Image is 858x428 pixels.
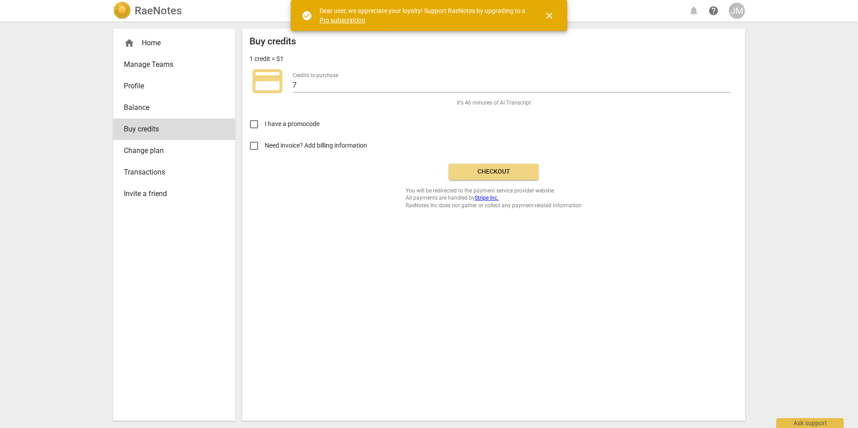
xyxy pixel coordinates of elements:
[320,17,365,24] a: Pro subscription
[124,38,135,48] span: home
[113,140,235,162] a: Change plan
[124,59,217,70] span: Manage Teams
[776,418,844,428] div: Ask support
[113,32,235,54] div: Home
[113,183,235,205] a: Invite a friend
[538,5,560,26] button: Close
[124,188,217,199] span: Invite a friend
[544,10,555,21] span: close
[265,119,320,129] span: I have a promocode
[250,36,296,47] h2: Buy credits
[113,2,131,20] img: Logo
[320,6,528,25] div: Dear user, we appreciate your loyalty! Support RaeNotes by upgrading to a
[113,118,235,140] a: Buy credits
[449,164,538,180] button: Checkout
[124,124,217,135] span: Buy credits
[475,195,499,201] a: Stripe Inc.
[113,162,235,183] a: Transactions
[250,54,284,64] p: 1 credit = $1
[113,2,182,20] a: LogoRaeNotes
[124,81,217,92] span: Profile
[293,73,338,78] label: Credits to purchase
[135,4,182,17] h2: RaeNotes
[124,145,217,156] span: Change plan
[124,102,217,113] span: Balance
[113,54,235,75] a: Manage Teams
[113,97,235,118] a: Balance
[265,141,368,150] span: Need invoice? Add billing information
[729,3,745,19] button: JM
[705,3,722,19] a: Help
[708,5,719,16] span: help
[457,99,531,107] span: It's 46 minutes of AI Transcript
[302,10,312,21] span: check_circle
[124,38,217,48] div: Home
[456,167,531,176] span: Checkout
[113,75,235,97] a: Profile
[124,167,217,178] span: Transactions
[250,63,285,99] span: credit_card
[406,187,582,210] span: You will be redirected to the payment service provider website. All payments are handled by RaeNo...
